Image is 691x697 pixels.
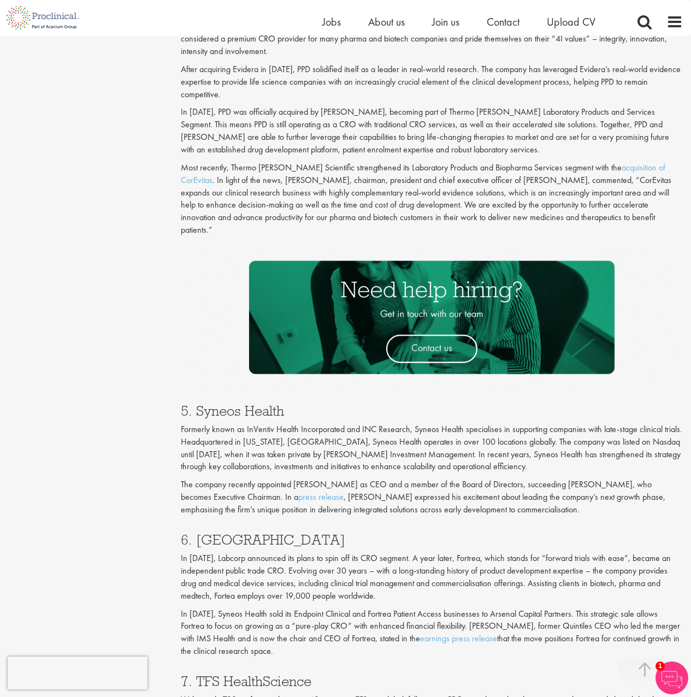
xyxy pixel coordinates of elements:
a: Upload CV [547,15,595,29]
p: The company recently appointed [PERSON_NAME] as CEO and a member of the Board of Directors, succe... [181,479,683,516]
a: About us [368,15,405,29]
a: acquisition of CorEvitas [181,162,665,186]
p: Formerly known as InVentiv Health Incorporated and INC Research, Syneos Health specialises in sup... [181,423,683,473]
p: Pharmaceutical Product Development, also known as PPD, is a leading global CRO that employs over ... [181,20,683,58]
a: earnings press release [420,633,497,644]
p: Most recently, Thermo [PERSON_NAME] Scientific strengthened its Laboratory Products and Biopharma... [181,162,683,237]
a: Join us [432,15,459,29]
p: After acquiring Evidera in [DATE], PPD solidified itself as a leader in real-world research. The ... [181,63,683,101]
a: press release [298,491,344,503]
h3: 5. Syneos Health [181,404,683,418]
a: Jobs [322,15,341,29]
img: Chatbot [655,661,688,694]
a: Contact [487,15,519,29]
span: 1 [655,661,665,671]
h3: 7. TFS HealthScience [181,674,683,688]
h3: 6. [GEOGRAPHIC_DATA] [181,533,683,547]
iframe: reCAPTCHA [8,657,147,689]
p: In [DATE], PPD was officially acquired by [PERSON_NAME], becoming part of Thermo [PERSON_NAME] La... [181,106,683,156]
p: In [DATE], Syneos Health sold its Endpoint Clinical and Fortrea Patient Access businesses to Arse... [181,608,683,658]
p: In [DATE], Labcorp announced its plans to spin off its CRO segment. A year later, Fortrea, which ... [181,552,683,602]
